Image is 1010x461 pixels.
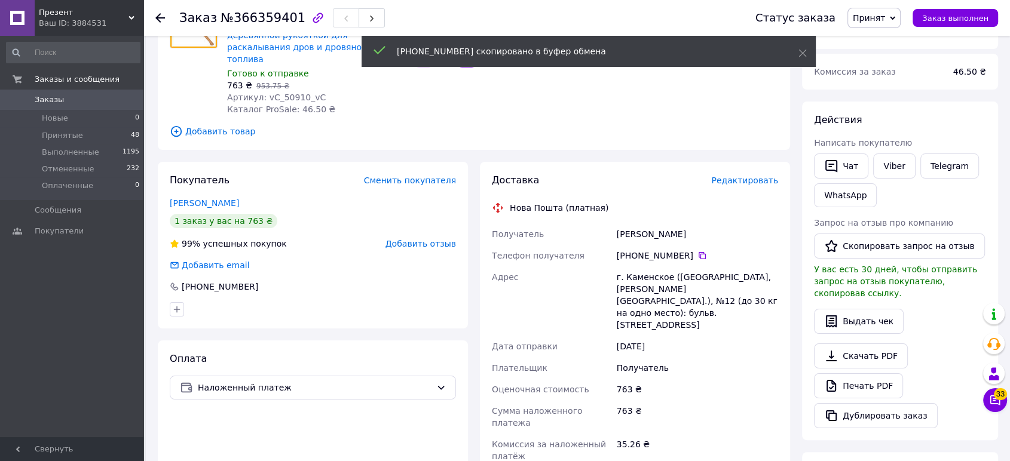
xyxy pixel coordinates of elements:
button: Дублировать заказ [814,403,938,428]
span: Телефон получателя [492,251,584,260]
span: Оценочная стоимость [492,385,589,394]
span: Наложенный платеж [198,381,431,394]
span: Добавить отзыв [385,239,456,248]
span: Сообщения [35,205,81,216]
span: Получатель [492,229,544,239]
span: Принят [853,13,885,23]
span: Плательщик [492,363,547,373]
span: Готово к отправке [227,69,309,78]
span: Оплаченные [42,180,93,191]
a: WhatsApp [814,183,877,207]
span: Сумма наложенного платежа [492,406,582,428]
span: Принятые [42,130,83,141]
span: Выполненные [42,147,99,158]
span: 1195 [123,147,139,158]
span: 48 [131,130,139,141]
span: Комиссия за заказ [814,67,896,76]
span: Адрес [492,272,518,282]
span: Запрос на отзыв про компанию [814,218,953,228]
button: Выдать чек [814,309,904,334]
div: 763 ₴ [614,400,781,434]
span: Заказы [35,94,64,105]
div: Получатель [614,357,781,379]
span: Добавить товар [170,125,778,138]
button: Заказ выполнен [913,9,998,27]
div: Добавить email [180,259,251,271]
span: Покупатель [170,174,229,186]
div: [DATE] [614,336,781,357]
div: Вернуться назад [155,12,165,24]
span: 0 [135,113,139,124]
span: 0 [135,180,139,191]
span: Каталог ProSale: 46.50 ₴ [227,105,335,114]
div: Добавить email [169,259,251,271]
span: Заказ выполнен [922,14,988,23]
div: [PHONE_NUMBER] [617,250,778,262]
div: успешных покупок [170,238,287,250]
a: [PERSON_NAME] [170,198,239,208]
a: Telegram [920,153,979,179]
div: [PERSON_NAME] [614,223,781,245]
span: Артикул: vC_50910_vC [227,93,326,102]
div: 763 ₴ [614,379,781,400]
span: Покупатели [35,226,84,236]
div: 1 заказ у вас на 763 ₴ [170,214,277,228]
a: Печать PDF [814,373,903,398]
span: Написать покупателю [814,138,912,147]
div: [PHONE_NUMBER] [180,281,259,293]
div: г. Каменское ([GEOGRAPHIC_DATA], [PERSON_NAME][GEOGRAPHIC_DATA].), №12 (до 30 кг на одно место): ... [614,266,781,336]
div: [PHONE_NUMBER] скопировано в буфер обмена [397,45,769,57]
span: 232 [127,164,139,174]
span: Заказы и сообщения [35,74,120,85]
span: Дата отправки [492,342,558,351]
a: Кованый колун INTERTOOL 2000 г с деревянной рукояткой для раскалывания дров и дровяного топлива [227,19,382,64]
div: Нова Пошта (платная) [507,202,611,214]
span: Заказ [179,11,217,25]
span: 46.50 ₴ [953,67,986,76]
span: 33 [994,388,1007,400]
span: Новые [42,113,68,124]
span: Действия [814,114,862,125]
button: Чат [814,153,868,179]
span: 763 ₴ [227,81,252,90]
span: Комиссия за наложенный платёж [492,440,606,461]
input: Поиск [6,42,140,63]
span: Редактировать [711,176,778,185]
span: 953.75 ₴ [256,82,289,90]
a: Viber [873,153,915,179]
span: Презент [39,7,128,18]
div: Статус заказа [755,12,835,24]
button: Скопировать запрос на отзыв [814,233,985,259]
span: №366359401 [221,11,305,25]
span: Оплата [170,353,207,364]
span: У вас есть 30 дней, чтобы отправить запрос на отзыв покупателю, скопировав ссылку. [814,265,977,298]
span: Отмененные [42,164,94,174]
div: Ваш ID: 3884531 [39,18,143,29]
span: 99% [182,239,200,248]
button: Чат с покупателем33 [983,388,1007,412]
span: Сменить покупателя [364,176,456,185]
a: Скачать PDF [814,343,908,368]
span: Доставка [492,174,539,186]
